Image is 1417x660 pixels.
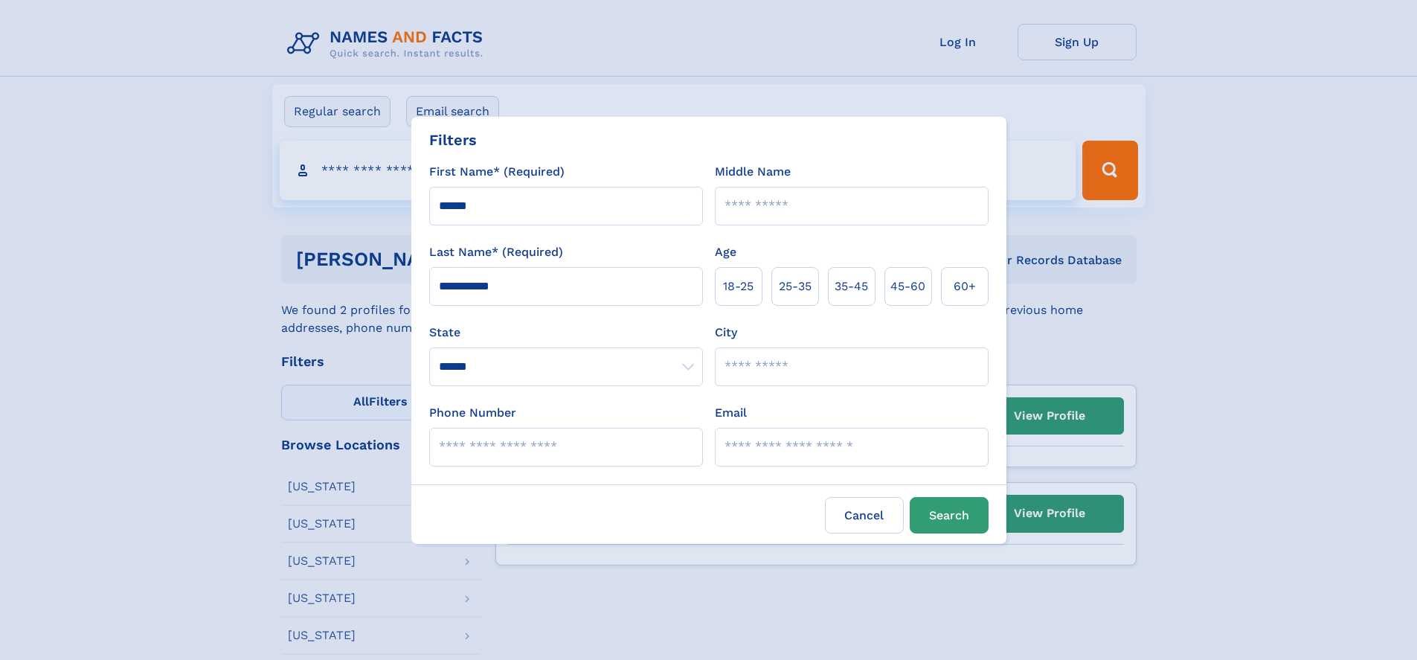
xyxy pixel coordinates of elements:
span: 60+ [954,278,976,295]
label: Age [715,243,736,261]
label: First Name* (Required) [429,163,565,181]
span: 18‑25 [723,278,754,295]
label: City [715,324,737,342]
button: Search [910,497,989,534]
span: 35‑45 [835,278,868,295]
label: Phone Number [429,404,516,422]
label: Middle Name [715,163,791,181]
div: Filters [429,129,477,151]
label: Email [715,404,747,422]
span: 25‑35 [779,278,812,295]
label: Cancel [825,497,904,534]
label: State [429,324,703,342]
span: 45‑60 [890,278,925,295]
label: Last Name* (Required) [429,243,563,261]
